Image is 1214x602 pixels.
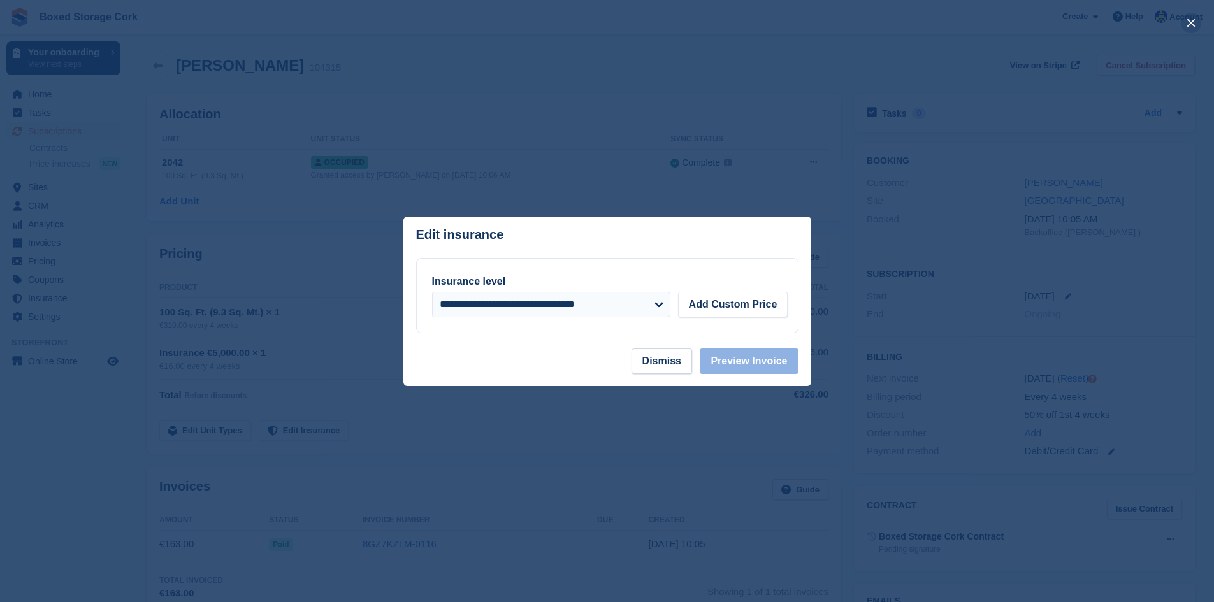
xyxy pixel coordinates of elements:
button: Add Custom Price [678,292,788,317]
button: Preview Invoice [700,348,798,374]
label: Insurance level [432,276,506,287]
p: Edit insurance [416,227,504,242]
button: close [1181,13,1201,33]
button: Dismiss [632,348,692,374]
